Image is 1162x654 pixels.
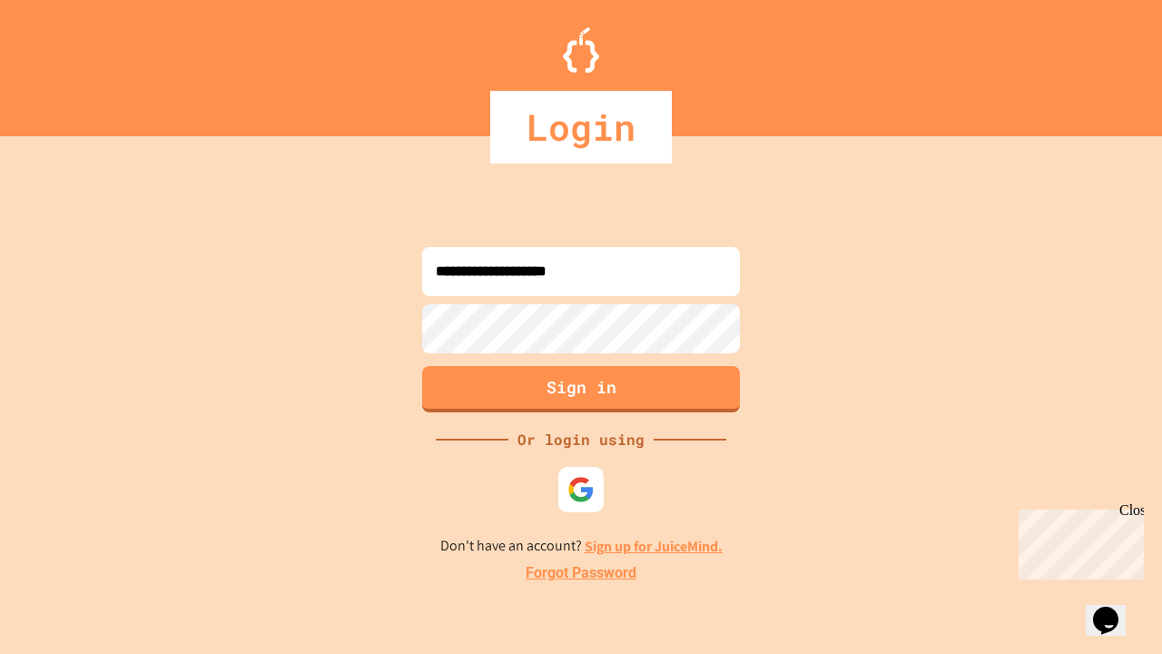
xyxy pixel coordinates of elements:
a: Forgot Password [526,562,636,584]
button: Sign in [422,366,740,412]
div: Or login using [508,429,654,451]
div: Chat with us now!Close [7,7,125,115]
a: Sign up for JuiceMind. [585,537,723,556]
img: google-icon.svg [567,476,595,503]
p: Don't have an account? [440,535,723,558]
div: Login [490,91,672,163]
iframe: chat widget [1086,581,1144,636]
img: Logo.svg [563,27,599,73]
iframe: chat widget [1011,502,1144,580]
